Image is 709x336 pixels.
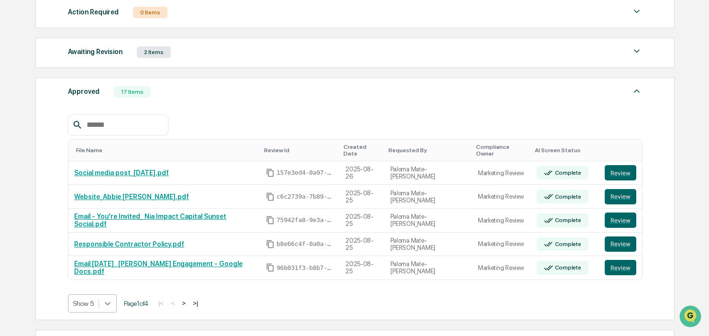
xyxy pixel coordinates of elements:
[340,185,385,209] td: 2025-08-25
[19,170,62,179] span: Preclearance
[472,161,531,185] td: Marketing Review
[553,217,581,224] div: Complete
[472,233,531,257] td: Marketing Review
[340,233,385,257] td: 2025-08-25
[68,6,119,18] div: Action Required
[472,209,531,233] td: Marketing Review
[385,209,472,233] td: Paloma Mate-[PERSON_NAME]
[277,240,334,248] span: b8e66c4f-0a0a-4a2a-9923-b28b8add13bd
[266,168,275,177] span: Copy Id
[74,213,226,228] a: Email - You're Invited_ Nia Impact Capital Sunset Social.pdf
[79,170,119,179] span: Attestations
[277,193,334,201] span: c6c2739a-7b89-4a52-8d9f-dbe1f86c6086
[10,106,64,114] div: Past conversations
[168,299,177,307] button: <
[340,256,385,280] td: 2025-08-25
[553,241,581,247] div: Complete
[20,73,37,90] img: 8933085812038_c878075ebb4cc5468115_72.jpg
[114,86,151,98] div: 17 Items
[124,300,148,307] span: Page 1 of 4
[631,6,643,17] img: caret
[535,147,595,154] div: Toggle SortBy
[476,144,527,157] div: Toggle SortBy
[472,256,531,280] td: Marketing Review
[67,211,116,219] a: Powered byPylon
[605,260,636,275] button: Review
[19,188,60,198] span: Data Lookup
[6,166,66,183] a: 🖐️Preclearance
[266,263,275,272] span: Copy Id
[76,147,256,154] div: Toggle SortBy
[631,45,643,57] img: caret
[385,185,472,209] td: Paloma Mate-[PERSON_NAME]
[74,240,184,248] a: Responsible Contractor Policy.pdf
[10,20,174,35] p: How can we help?
[10,189,17,197] div: 🔎
[553,264,581,271] div: Complete
[264,147,336,154] div: Toggle SortBy
[277,216,334,224] span: 75942fa8-9e3a-4274-ba51-7c3a3657b9d7
[277,264,334,272] span: 96b031f3-b8b7-45f3-be42-1457026724b0
[631,85,643,97] img: caret
[388,147,468,154] div: Toggle SortBy
[266,192,275,201] span: Copy Id
[137,46,171,58] div: 2 Items
[74,193,189,201] a: Website_Abbie [PERSON_NAME].pdf
[10,73,27,90] img: 1746055101610-c473b297-6a78-478c-a979-82029cc54cd1
[95,212,116,219] span: Pylon
[133,7,167,18] div: 0 Items
[343,144,381,157] div: Toggle SortBy
[69,171,77,179] div: 🗄️
[605,236,636,252] button: Review
[385,256,472,280] td: Paloma Mate-[PERSON_NAME]
[30,130,78,138] span: [PERSON_NAME]
[79,130,83,138] span: •
[10,171,17,179] div: 🖐️
[74,260,243,275] a: Email [DATE]_ [PERSON_NAME] Engagement - Google Docs.pdf
[266,240,275,248] span: Copy Id
[6,184,64,202] a: 🔎Data Lookup
[74,169,169,177] a: Social media post_[DATE].pdf
[340,161,385,185] td: 2025-08-26
[43,73,157,83] div: Start new chat
[163,76,174,88] button: Start new chat
[10,121,25,136] img: Mary Jo Willmore
[66,166,122,183] a: 🗄️Attestations
[190,299,201,307] button: >|
[607,147,638,154] div: Toggle SortBy
[68,45,122,58] div: Awaiting Revision
[266,216,275,224] span: Copy Id
[385,161,472,185] td: Paloma Mate-[PERSON_NAME]
[277,169,334,177] span: 157e3ed4-0a97-4440-9f23-56dcb4530cb4
[148,104,174,116] button: See all
[68,85,100,98] div: Approved
[179,299,188,307] button: >
[385,233,472,257] td: Paloma Mate-[PERSON_NAME]
[43,83,132,90] div: We're available if you need us!
[678,304,704,330] iframe: Open customer support
[553,169,581,176] div: Complete
[155,299,166,307] button: |<
[340,209,385,233] td: 2025-08-25
[472,185,531,209] td: Marketing Review
[85,130,104,138] span: [DATE]
[605,165,636,180] button: Review
[605,213,636,228] button: Review
[553,193,581,200] div: Complete
[605,189,636,204] button: Review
